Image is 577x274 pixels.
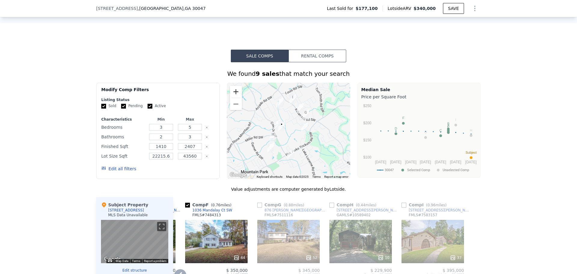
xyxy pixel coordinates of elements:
[234,255,245,261] div: 64
[363,121,371,125] text: $200
[465,160,477,164] text: [DATE]
[288,149,295,159] div: 1287 Arlene Ct SW
[361,93,477,101] div: Price per Square Foot
[361,101,477,176] div: A chart.
[466,151,477,154] text: Subject
[206,146,208,148] button: Clear
[101,166,136,172] button: Edit all filters
[405,160,417,164] text: [DATE]
[409,208,471,213] div: [STREET_ADDRESS][PERSON_NAME]
[138,5,206,11] span: , [GEOGRAPHIC_DATA]
[371,268,392,273] span: $ 229,900
[289,94,296,104] div: 4296 Linda Ln SW
[450,160,461,164] text: [DATE]
[206,155,208,158] button: Clear
[183,6,206,11] span: , GA 30047
[378,255,389,261] div: 10
[401,208,471,213] a: [STREET_ADDRESS][PERSON_NAME]
[108,213,148,217] div: MLS Data Unavailable
[192,213,221,217] div: FMLS # 7484313
[409,213,437,217] div: FMLS # 7583157
[209,203,234,207] span: ( miles)
[414,6,436,11] span: $340,000
[285,203,293,207] span: 0.88
[278,121,285,131] div: 4622 Sequoia Dr SW
[108,208,144,213] div: [STREET_ADDRESS]
[470,128,472,132] text: H
[101,142,145,151] div: Finished Sqft
[96,5,138,11] span: [STREET_ADDRESS]
[231,50,288,62] button: Sale Comps
[101,104,106,109] input: Sold
[439,129,442,132] text: C
[257,175,282,179] button: Keyboard shortcuts
[424,203,449,207] span: ( miles)
[388,5,414,11] span: Lotside ARV
[288,50,346,62] button: Rental Comps
[270,131,276,142] div: 847 Chartley Dr SW
[302,109,309,120] div: 876 Killian Hill Rd SW
[192,208,232,213] div: 1036 Mandalay Ct SW
[443,268,464,273] span: $ 395,000
[256,70,279,77] strong: 9 sales
[230,98,242,110] button: Zoom out
[101,97,215,102] div: Listing Status
[312,175,321,178] a: Terms (opens in new tab)
[226,268,248,273] span: $ 350,000
[420,160,431,164] text: [DATE]
[185,202,234,208] div: Comp F
[185,208,232,213] a: 1036 Mandalay Ct SW
[101,87,215,97] div: Modify Comp Filters
[148,117,174,122] div: Min
[101,123,145,131] div: Bedrooms
[96,186,481,192] div: Value adjustments are computer generated by Lotside .
[337,213,371,217] div: GAMLS # 10589402
[101,268,168,273] button: Edit structure
[363,138,371,142] text: $150
[148,103,166,109] label: Active
[101,103,116,109] label: Sold
[102,255,122,263] img: Google
[228,171,248,179] img: Google
[212,203,221,207] span: 0.76
[450,255,462,261] div: 37
[306,255,317,261] div: 52
[375,160,386,164] text: [DATE]
[101,220,168,263] div: Street View
[402,116,405,120] text: F
[443,3,464,14] button: SAVE
[407,168,430,172] text: Selected Comp
[157,222,166,231] button: Toggle fullscreen view
[324,175,348,178] a: Report a map error
[363,104,371,108] text: $250
[281,203,307,207] span: ( miles)
[206,126,208,129] button: Clear
[435,160,446,164] text: [DATE]
[301,122,308,133] div: 1036 Mandalay Ct SW
[121,103,143,109] label: Pending
[101,117,145,122] div: Characteristics
[276,97,283,108] div: 504 Baltimore Ave SW
[274,119,280,130] div: 4702 Sequoia Dr SW
[230,86,242,98] button: Zoom in
[116,259,128,263] button: Map Data
[228,171,248,179] a: Open this area in Google Maps (opens a new window)
[264,213,293,217] div: FMLS # 7511116
[298,268,320,273] span: $ 345,000
[469,2,481,14] button: Show Options
[395,127,397,130] text: D
[101,152,145,160] div: Lot Size Sqft
[361,87,477,93] div: Median Sale
[102,255,122,263] a: Open this area in Google Maps (opens a new window)
[267,143,274,153] div: 1023 Chartley Dr SW
[297,103,304,113] div: 4333 Deer Ridge Ct SW
[356,5,378,11] span: $177,100
[363,155,371,159] text: $100
[177,117,203,122] div: Max
[443,168,469,172] text: Unselected Comp
[427,203,435,207] span: 0.96
[148,104,152,109] input: Active
[390,160,401,164] text: [DATE]
[101,202,148,208] div: Subject Property
[101,133,145,141] div: Bathrooms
